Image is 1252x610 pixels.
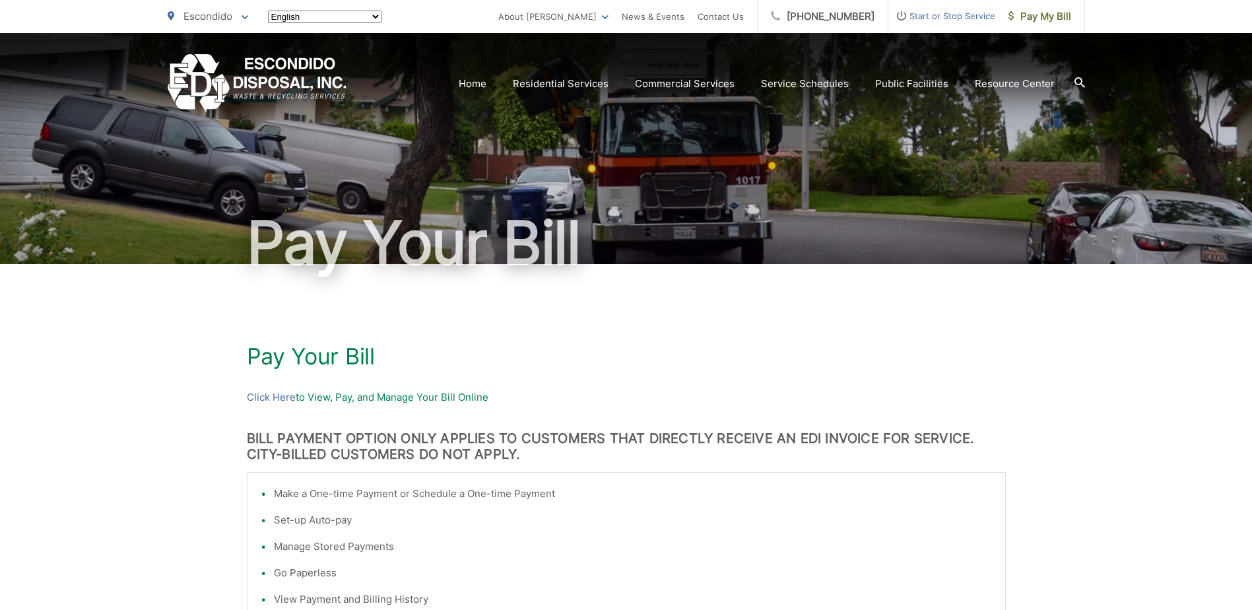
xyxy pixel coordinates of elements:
[1008,9,1071,24] span: Pay My Bill
[698,9,744,24] a: Contact Us
[875,76,948,92] a: Public Facilities
[274,512,992,528] li: Set-up Auto-pay
[975,76,1055,92] a: Resource Center
[168,210,1085,276] h1: Pay Your Bill
[268,11,381,23] select: Select a language
[247,390,296,405] a: Click Here
[761,76,849,92] a: Service Schedules
[274,539,992,555] li: Manage Stored Payments
[622,9,684,24] a: News & Events
[247,390,1006,405] p: to View, Pay, and Manage Your Bill Online
[247,430,1006,462] h3: BILL PAYMENT OPTION ONLY APPLIES TO CUSTOMERS THAT DIRECTLY RECEIVE AN EDI INVOICE FOR SERVICE. C...
[635,76,735,92] a: Commercial Services
[274,592,992,607] li: View Payment and Billing History
[513,76,609,92] a: Residential Services
[498,9,609,24] a: About [PERSON_NAME]
[459,76,486,92] a: Home
[274,486,992,502] li: Make a One-time Payment or Schedule a One-time Payment
[274,565,992,581] li: Go Paperless
[168,54,346,113] a: EDCD logo. Return to the homepage.
[183,10,232,22] span: Escondido
[247,343,1006,370] h1: Pay Your Bill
